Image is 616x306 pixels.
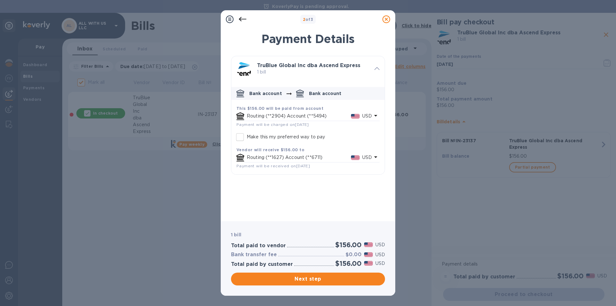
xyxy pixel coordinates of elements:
[364,242,373,247] img: USD
[236,122,309,127] span: Payment will be charged on [DATE]
[303,17,313,22] b: of 3
[257,62,360,68] b: TruBlue Global Inc dba Ascend Express
[247,134,325,140] p: Make this my preferred way to pay
[375,260,385,267] p: USD
[231,243,286,249] h3: Total paid to vendor
[335,259,362,267] h2: $156.00
[364,252,373,257] img: USD
[257,69,369,75] p: 1 bill
[362,154,372,161] p: USD
[247,113,351,119] p: Routing (**2904) Account (**5494)
[351,155,360,160] img: USD
[351,114,360,118] img: USD
[231,252,277,258] h3: Bank transfer fee
[231,261,293,267] h3: Total paid by customer
[231,273,385,285] button: Next step
[362,113,372,119] p: USD
[364,261,373,266] img: USD
[375,241,385,248] p: USD
[231,232,241,237] b: 1 bill
[249,90,282,97] p: Bank account
[309,90,342,97] p: Bank account
[303,17,305,22] span: 2
[231,84,385,174] div: default-method
[236,275,380,283] span: Next step
[236,147,304,152] b: Vendor will receive $156.00 to
[346,252,362,258] h3: $0.00
[236,106,323,111] b: This $156.00 will be paid from account
[335,241,362,249] h2: $156.00
[236,163,310,168] span: Payment will be received on [DATE]
[231,32,385,46] h1: Payment Details
[247,154,351,161] p: Routing (**1627) Account (**6711)
[231,56,385,82] div: TruBlue Global Inc dba Ascend Express 1 bill
[375,251,385,258] p: USD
